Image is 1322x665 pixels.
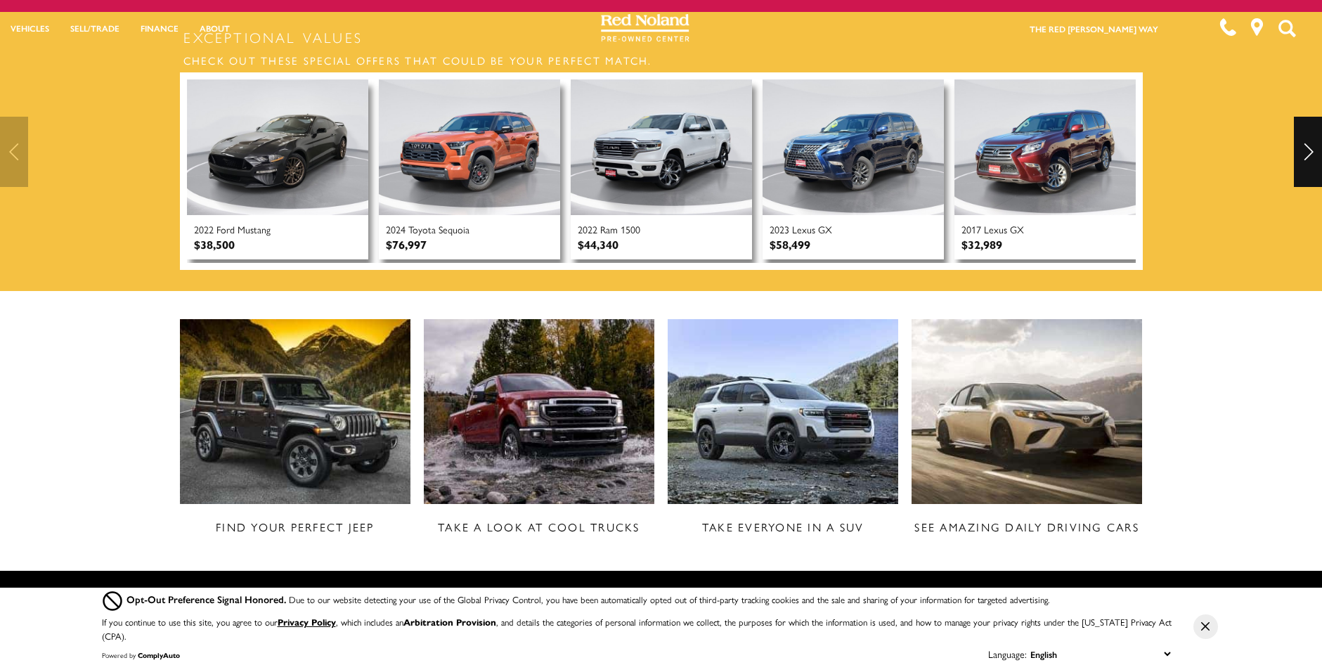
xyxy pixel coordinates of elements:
strong: Arbitration Provision [403,615,496,628]
a: Used 2022 Ford Mustang GT Premium With Navigation 2022 Ford Mustang $38,500 [187,79,368,260]
div: Powered by [102,651,180,659]
span: 2022 [578,222,597,236]
span: 1500 [621,222,640,236]
span: Opt-Out Preference Signal Honored . [127,592,289,606]
span: 2022 [194,222,214,236]
img: Used 2017 Lexus GX 460 With Navigation & 4WD [954,79,1136,216]
span: 2017 [961,222,981,236]
h3: Take Everyone in a SUV [668,518,899,536]
a: Take Everyone in a SUV Take Everyone in a SUV [668,319,899,556]
h3: Find Your Perfect Jeep [180,518,411,536]
img: Used 2022 Ram 1500 Laramie Longhorn With Navigation & 4WD [571,79,752,216]
img: Take a Look at Cool Trucks [424,319,655,503]
span: Ram [600,222,618,236]
span: Toyota [408,222,436,236]
h3: See Amazing Daily Driving Cars [912,518,1143,536]
select: Language Select [1027,646,1174,662]
div: $76,997 [386,236,427,252]
div: Next [1294,117,1322,187]
h3: Take a Look at Cool Trucks [424,518,655,536]
a: Used 2023 Lexus GX 460 With Navigation & 4WD 2023 Lexus GX $58,499 [763,79,944,260]
button: Open the search field [1273,1,1301,56]
img: Take Everyone in a SUV [668,319,899,503]
a: Find Your Perfect Jeep Find Your Perfect Jeep [180,319,411,556]
a: ComplyAuto [138,650,180,660]
p: If you continue to use this site, you agree to our , which includes an , and details the categori... [102,615,1172,643]
div: Due to our website detecting your use of the Global Privacy Control, you have been automatically ... [127,592,1049,607]
div: Language: [988,649,1027,659]
img: Red Noland Pre-Owned [601,14,689,42]
img: See Amazing Daily Driving Cars [912,319,1143,503]
a: Used 2024 Toyota Sequoia TRD Pro With Navigation & 4WD 2024 Toyota Sequoia $76,997 [379,79,560,260]
div: $58,499 [770,236,810,252]
span: GX [818,222,832,236]
span: Lexus [984,222,1007,236]
span: Ford [216,222,235,236]
h3: Check out these special offers that could be your perfect match. [180,48,1143,72]
div: $38,500 [194,236,235,252]
span: Mustang [238,222,271,236]
a: Privacy Policy [278,615,336,628]
a: Used 2022 Ram 1500 Laramie Longhorn With Navigation & 4WD 2022 Ram 1500 $44,340 [571,79,752,260]
img: Used 2024 Toyota Sequoia TRD Pro With Navigation & 4WD [379,79,560,216]
img: Used 2022 Ford Mustang GT Premium With Navigation [187,79,368,216]
a: Take a Look at Cool Trucks Take a Look at Cool Trucks [424,319,655,556]
span: 2024 [386,222,406,236]
button: Close Button [1193,614,1218,639]
img: Used 2023 Lexus GX 460 With Navigation & 4WD [763,79,944,216]
a: The Red [PERSON_NAME] Way [1030,22,1158,35]
a: Used 2017 Lexus GX 460 With Navigation & 4WD 2017 Lexus GX $32,989 [954,79,1136,260]
span: Sequoia [439,222,469,236]
img: Find Your Perfect Jeep [180,319,411,503]
a: See Amazing Daily Driving Cars See Amazing Daily Driving Cars [912,319,1143,556]
span: GX [1010,222,1024,236]
div: $32,989 [961,236,1002,252]
div: $44,340 [578,236,618,252]
a: Red Noland Pre-Owned [601,19,689,33]
span: Lexus [792,222,815,236]
span: 2023 [770,222,789,236]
